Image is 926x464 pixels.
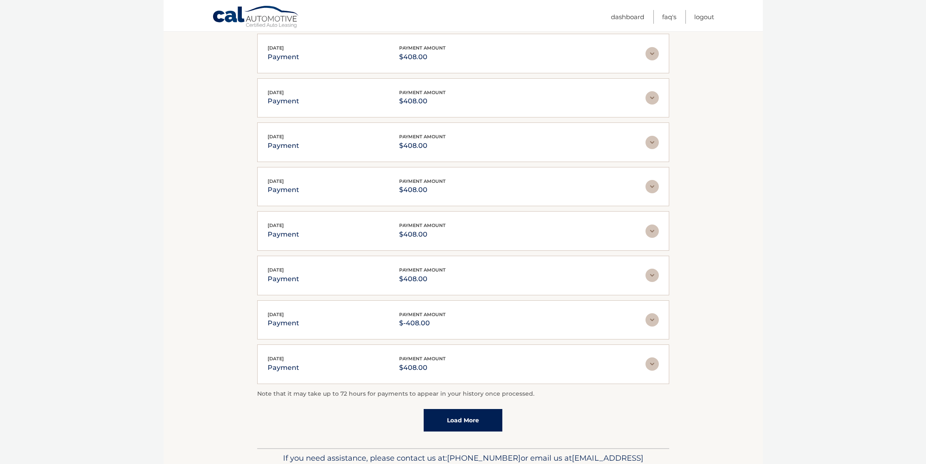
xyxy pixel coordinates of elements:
p: $408.00 [399,362,446,374]
span: [DATE] [268,267,284,273]
span: [DATE] [268,312,284,317]
img: accordion-rest.svg [645,313,659,327]
span: [DATE] [268,90,284,95]
span: [DATE] [268,222,284,228]
p: payment [268,140,299,152]
p: payment [268,184,299,196]
img: accordion-rest.svg [645,136,659,149]
span: payment amount [399,90,446,95]
span: [PHONE_NUMBER] [447,453,521,463]
a: Cal Automotive [212,5,300,30]
p: payment [268,362,299,374]
img: accordion-rest.svg [645,180,659,193]
span: payment amount [399,45,446,51]
p: $408.00 [399,95,446,107]
p: $408.00 [399,229,446,240]
a: Load More [424,409,502,432]
p: payment [268,273,299,285]
a: Logout [694,10,714,24]
img: accordion-rest.svg [645,47,659,60]
p: $408.00 [399,140,446,152]
a: FAQ's [662,10,676,24]
span: payment amount [399,267,446,273]
p: $408.00 [399,184,446,196]
p: payment [268,95,299,107]
img: accordion-rest.svg [645,225,659,238]
span: [DATE] [268,356,284,362]
span: payment amount [399,312,446,317]
p: $408.00 [399,273,446,285]
a: Dashboard [611,10,644,24]
img: accordion-rest.svg [645,91,659,105]
img: accordion-rest.svg [645,269,659,282]
span: [DATE] [268,134,284,140]
p: $408.00 [399,51,446,63]
span: payment amount [399,178,446,184]
p: payment [268,51,299,63]
p: Note that it may take up to 72 hours for payments to appear in your history once processed. [257,389,669,399]
span: payment amount [399,134,446,140]
span: payment amount [399,222,446,228]
span: [DATE] [268,178,284,184]
span: payment amount [399,356,446,362]
p: $-408.00 [399,317,446,329]
p: payment [268,229,299,240]
img: accordion-rest.svg [645,357,659,371]
p: payment [268,317,299,329]
span: [DATE] [268,45,284,51]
